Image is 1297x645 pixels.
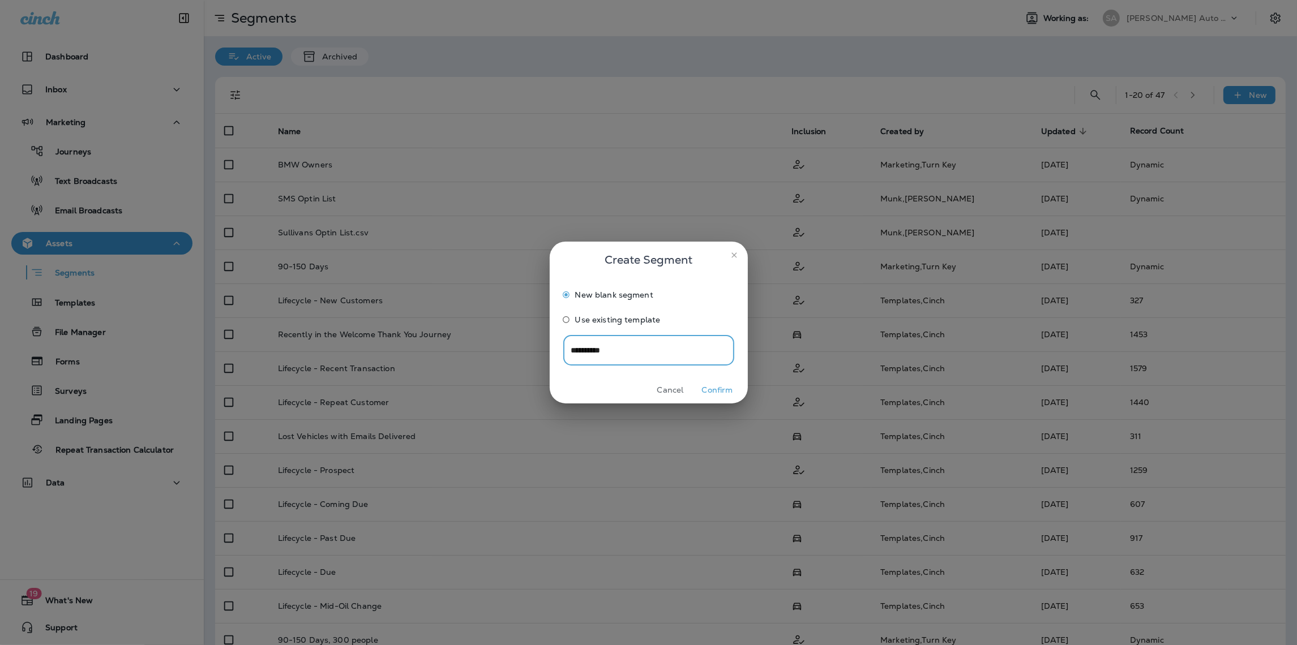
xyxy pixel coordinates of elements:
[725,246,743,264] button: close
[575,290,653,299] span: New blank segment
[696,381,739,399] button: Confirm
[575,315,661,324] span: Use existing template
[605,251,692,269] span: Create Segment
[649,381,692,399] button: Cancel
